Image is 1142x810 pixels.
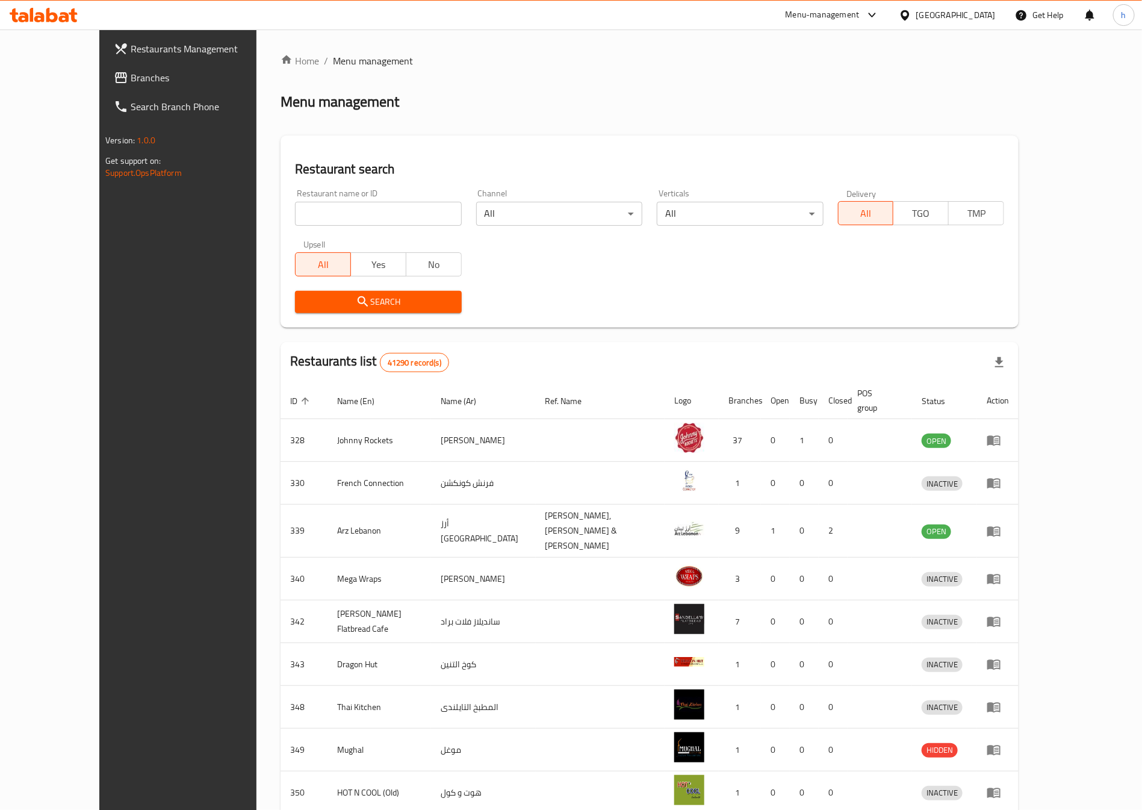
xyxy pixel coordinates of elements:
[819,462,848,505] td: 0
[131,70,281,85] span: Branches
[790,729,819,771] td: 0
[719,505,761,558] td: 9
[105,132,135,148] span: Version:
[131,99,281,114] span: Search Branch Phone
[131,42,281,56] span: Restaurants Management
[327,643,431,686] td: Dragon Hut
[674,466,704,496] img: French Connection
[790,558,819,600] td: 0
[431,643,536,686] td: كوخ التنين
[290,394,313,408] span: ID
[350,252,406,276] button: Yes
[674,775,704,805] img: HOT N COOL (Old)
[719,643,761,686] td: 1
[719,600,761,643] td: 7
[761,382,790,419] th: Open
[819,382,848,419] th: Closed
[411,256,457,273] span: No
[922,572,963,586] span: INACTIVE
[922,700,963,715] div: INACTIVE
[916,8,996,22] div: [GEOGRAPHIC_DATA]
[327,505,431,558] td: Arz Lebanon
[104,92,290,121] a: Search Branch Phone
[922,658,963,671] span: INACTIVE
[857,386,898,415] span: POS group
[987,700,1009,714] div: Menu
[303,240,326,249] label: Upsell
[922,477,963,491] span: INACTIVE
[922,476,963,491] div: INACTIVE
[380,353,449,372] div: Total records count
[819,505,848,558] td: 2
[281,54,319,68] a: Home
[431,462,536,505] td: فرنش كونكشن
[327,729,431,771] td: Mughal
[431,686,536,729] td: المطبخ التايلندى
[761,419,790,462] td: 0
[719,558,761,600] td: 3
[295,252,351,276] button: All
[819,729,848,771] td: 0
[843,205,889,222] span: All
[137,132,155,148] span: 1.0.0
[104,34,290,63] a: Restaurants Management
[674,732,704,762] img: Mughal
[719,686,761,729] td: 1
[790,419,819,462] td: 1
[987,572,1009,586] div: Menu
[790,643,819,686] td: 0
[790,382,819,419] th: Busy
[790,462,819,505] td: 0
[977,382,1019,419] th: Action
[719,382,761,419] th: Branches
[922,743,958,757] span: HIDDEN
[431,505,536,558] td: أرز [GEOGRAPHIC_DATA]
[761,729,790,771] td: 0
[281,686,327,729] td: 348
[761,686,790,729] td: 0
[922,615,963,629] span: INACTIVE
[281,419,327,462] td: 328
[674,604,704,634] img: Sandella's Flatbread Cafe
[281,54,1019,68] nav: breadcrumb
[657,202,823,226] div: All
[719,729,761,771] td: 1
[281,462,327,505] td: 330
[431,600,536,643] td: سانديلاز فلات براد
[327,686,431,729] td: Thai Kitchen
[819,419,848,462] td: 0
[790,600,819,643] td: 0
[406,252,462,276] button: No
[324,54,328,68] li: /
[431,729,536,771] td: موغل
[356,256,402,273] span: Yes
[105,153,161,169] span: Get support on:
[987,785,1009,800] div: Menu
[922,434,951,448] div: OPEN
[665,382,719,419] th: Logo
[281,643,327,686] td: 343
[786,8,860,22] div: Menu-management
[105,165,182,181] a: Support.OpsPlatform
[987,614,1009,629] div: Menu
[922,615,963,629] div: INACTIVE
[987,433,1009,447] div: Menu
[431,419,536,462] td: [PERSON_NAME]
[333,54,413,68] span: Menu management
[819,686,848,729] td: 0
[300,256,346,273] span: All
[674,690,704,720] img: Thai Kitchen
[922,394,961,408] span: Status
[819,643,848,686] td: 0
[922,786,963,800] span: INACTIVE
[790,505,819,558] td: 0
[819,558,848,600] td: 0
[761,558,790,600] td: 0
[1122,8,1126,22] span: h
[281,600,327,643] td: 342
[846,189,877,198] label: Delivery
[719,419,761,462] td: 37
[948,201,1004,225] button: TMP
